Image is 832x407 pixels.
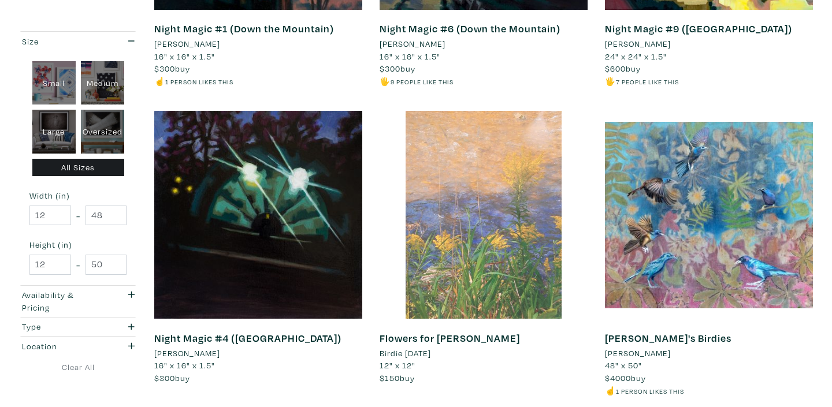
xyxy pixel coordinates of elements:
[380,63,415,74] span: buy
[154,38,362,50] a: [PERSON_NAME]
[29,192,127,200] small: Width (in)
[605,347,813,360] a: [PERSON_NAME]
[154,347,220,360] li: [PERSON_NAME]
[32,159,124,177] div: All Sizes
[605,372,631,383] span: $4000
[22,35,102,48] div: Size
[605,38,813,50] a: [PERSON_NAME]
[165,77,233,86] small: 1 person likes this
[154,331,341,345] a: Night Magic #4 ([GEOGRAPHIC_DATA])
[616,77,679,86] small: 7 people like this
[32,110,76,154] div: Large
[380,38,445,50] li: [PERSON_NAME]
[76,208,80,223] span: -
[154,51,215,62] span: 16" x 16" x 1.5"
[380,38,588,50] a: [PERSON_NAME]
[22,289,102,313] div: Availability & Pricing
[19,361,137,374] a: Clear All
[380,372,415,383] span: buy
[391,77,454,86] small: 9 people like this
[380,22,560,35] a: Night Magic #6 (Down the Mountain)
[605,63,641,74] span: buy
[380,372,400,383] span: $150
[380,75,588,88] li: 🖐️
[81,61,124,105] div: Medium
[605,51,667,62] span: 24" x 24" x 1.5"
[605,347,671,360] li: [PERSON_NAME]
[616,387,684,395] small: 1 person likes this
[154,63,190,74] span: buy
[605,360,642,371] span: 48" x 50"
[605,75,813,88] li: 🖐️
[380,63,400,74] span: $300
[380,360,415,371] span: 12" x 12"
[29,241,127,249] small: Height (in)
[154,38,220,50] li: [PERSON_NAME]
[154,372,175,383] span: $300
[154,63,175,74] span: $300
[76,257,80,272] span: -
[32,61,76,105] div: Small
[605,22,792,35] a: Night Magic #9 ([GEOGRAPHIC_DATA])
[22,340,102,353] div: Location
[154,22,334,35] a: Night Magic #1 (Down the Mountain)
[605,63,626,74] span: $600
[605,331,731,345] a: [PERSON_NAME]'s Birdies
[19,318,137,337] button: Type
[19,286,137,317] button: Availability & Pricing
[605,372,646,383] span: buy
[154,360,215,371] span: 16" x 16" x 1.5"
[380,347,431,360] li: Birdie [DATE]
[605,384,813,397] li: ☝️
[380,51,440,62] span: 16" x 16" x 1.5"
[605,38,671,50] li: [PERSON_NAME]
[19,337,137,356] button: Location
[19,32,137,51] button: Size
[22,320,102,333] div: Type
[154,347,362,360] a: [PERSON_NAME]
[380,347,588,360] a: Birdie [DATE]
[380,331,520,345] a: Flowers for [PERSON_NAME]
[154,75,362,88] li: ☝️
[81,110,124,154] div: Oversized
[154,372,190,383] span: buy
